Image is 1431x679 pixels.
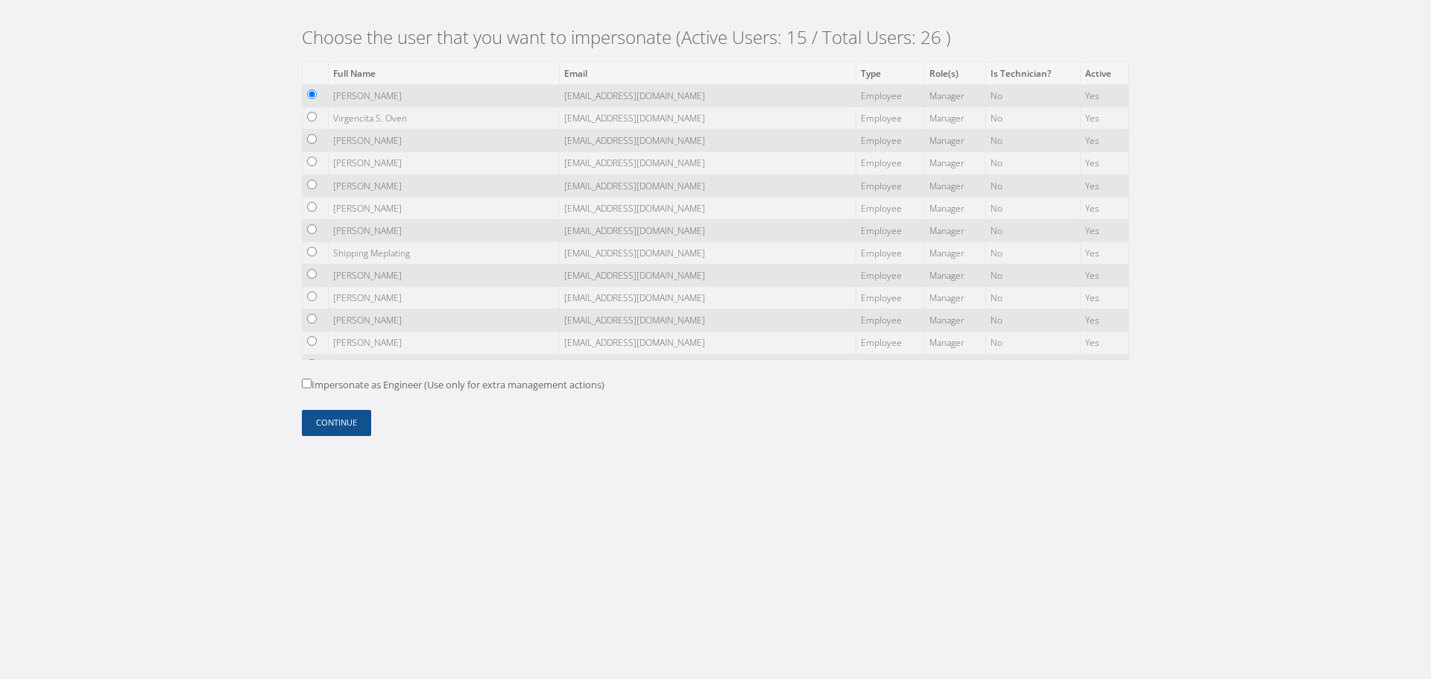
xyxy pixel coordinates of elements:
td: [PERSON_NAME] [329,174,560,197]
td: Yes [1080,219,1128,241]
th: Active [1080,62,1128,84]
td: [EMAIL_ADDRESS][DOMAIN_NAME] [560,130,856,152]
th: Type [856,62,925,84]
td: No [985,130,1080,152]
td: [EMAIL_ADDRESS][DOMAIN_NAME] [560,354,856,376]
td: [PERSON_NAME] [329,197,560,219]
td: Virgencita S. Oven [329,107,560,130]
td: Employee [856,332,925,354]
input: Impersonate as Engineer (Use only for extra management actions) [302,379,312,388]
td: No [985,84,1080,107]
label: Impersonate as Engineer (Use only for extra management actions) [302,378,604,393]
td: Manager [925,241,985,264]
td: Employee [856,265,925,287]
td: [PERSON_NAME] [329,309,560,332]
td: Yes [1080,107,1128,130]
td: Manager [925,152,985,174]
td: No [985,107,1080,130]
td: Employee [856,107,925,130]
td: [EMAIL_ADDRESS][DOMAIN_NAME] [560,152,856,174]
td: Yes [1080,287,1128,309]
h2: Choose the user that you want to impersonate (Active Users: 15 / Total Users: 26 ) [302,27,1129,48]
td: [PERSON_NAME] [329,84,560,107]
td: No [985,241,1080,264]
td: Manager [925,309,985,332]
td: [PERSON_NAME] [329,265,560,287]
td: Yes [1080,84,1128,107]
th: Full Name [329,62,560,84]
td: Employee [856,241,925,264]
td: Yes [1080,265,1128,287]
td: Employee [856,197,925,219]
td: [EMAIL_ADDRESS][DOMAIN_NAME] [560,84,856,107]
th: Email [560,62,856,84]
td: [EMAIL_ADDRESS][DOMAIN_NAME] [560,332,856,354]
td: Yes [1080,174,1128,197]
td: [PERSON_NAME] [329,354,560,376]
td: Manager [925,287,985,309]
td: No [985,174,1080,197]
td: [EMAIL_ADDRESS][DOMAIN_NAME] [560,174,856,197]
td: Employee [856,309,925,332]
td: Employee [856,354,925,376]
td: [PERSON_NAME] [329,332,560,354]
th: Role(s) [925,62,985,84]
td: No [985,219,1080,241]
td: [PERSON_NAME] [329,219,560,241]
td: No [985,265,1080,287]
td: [EMAIL_ADDRESS][DOMAIN_NAME] [560,309,856,332]
td: [EMAIL_ADDRESS][DOMAIN_NAME] [560,107,856,130]
td: [PERSON_NAME] [329,130,560,152]
td: Yes [1080,197,1128,219]
td: [EMAIL_ADDRESS][DOMAIN_NAME] [560,241,856,264]
td: Shipping Meplating [329,241,560,264]
td: Manager [925,332,985,354]
td: Manager [925,107,985,130]
td: Manager [925,84,985,107]
td: Manager [925,130,985,152]
td: Employee [856,84,925,107]
td: Manager [925,219,985,241]
td: [PERSON_NAME] [329,287,560,309]
td: [EMAIL_ADDRESS][DOMAIN_NAME] [560,287,856,309]
th: Is Technician? [985,62,1080,84]
td: No [985,309,1080,332]
td: Yes [1080,309,1128,332]
td: [EMAIL_ADDRESS][DOMAIN_NAME] [560,219,856,241]
td: No [985,354,1080,376]
td: No [985,152,1080,174]
td: Employee [856,174,925,197]
td: Yes [1080,332,1128,354]
td: Employee [856,152,925,174]
td: Manager [925,174,985,197]
td: No [985,332,1080,354]
td: No [985,197,1080,219]
td: Employee [856,130,925,152]
td: Yes [1080,130,1128,152]
td: Employee [856,287,925,309]
td: Yes [1080,152,1128,174]
td: Manager [925,354,985,376]
td: [EMAIL_ADDRESS][DOMAIN_NAME] [560,197,856,219]
td: Manager [925,197,985,219]
td: [PERSON_NAME] [329,152,560,174]
td: Employee [856,219,925,241]
td: No [985,287,1080,309]
td: Manager [925,265,985,287]
button: Continue [302,410,371,436]
td: Yes [1080,354,1128,376]
td: [EMAIL_ADDRESS][DOMAIN_NAME] [560,265,856,287]
td: Yes [1080,241,1128,264]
